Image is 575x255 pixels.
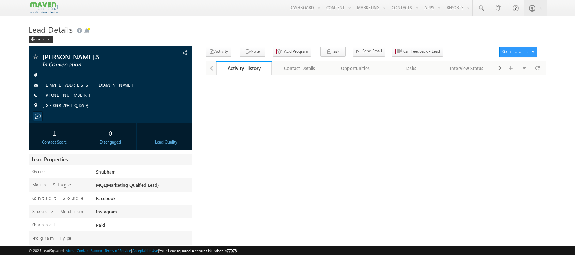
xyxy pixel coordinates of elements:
[87,139,135,145] div: Disengaged
[29,247,237,254] span: © 2025 LeadSquared | | | | |
[221,65,267,71] div: Activity History
[42,53,144,60] span: [PERSON_NAME].S
[87,126,135,139] div: 0
[94,182,192,191] div: MQL(Marketing Quaified Lead)
[66,248,76,253] a: About
[392,47,443,57] button: Call Feedback - Lead
[320,47,346,57] button: Task
[403,48,440,55] span: Call Feedback - Lead
[353,47,385,57] button: Send Email
[273,47,311,57] button: Add Program
[29,2,57,14] img: Custom Logo
[30,139,78,145] div: Contact Score
[32,222,60,228] label: Channel
[32,156,68,163] span: Lead Properties
[439,61,495,75] a: Interview Status
[32,208,83,214] label: Source Medium
[328,61,384,75] a: Opportunities
[499,47,537,57] button: Contact Actions
[132,248,158,253] a: Acceptable Use
[362,48,382,54] span: Send Email
[227,248,237,253] span: 77978
[445,64,489,72] div: Interview Status
[94,195,192,205] div: Facebook
[30,126,78,139] div: 1
[272,61,328,75] a: Contact Details
[32,235,73,241] label: Program Type
[42,102,92,109] span: [GEOGRAPHIC_DATA]
[502,48,531,55] div: Contact Actions
[42,82,137,88] a: [EMAIL_ADDRESS][DOMAIN_NAME]
[240,47,265,57] button: Note
[29,35,56,41] a: Back
[383,61,439,75] a: Tasks
[96,169,116,175] span: Shubham
[32,182,73,188] label: Main Stage
[29,36,53,43] div: Back
[142,126,190,139] div: --
[94,208,192,218] div: Instagram
[42,61,144,68] span: In Conversation
[32,168,48,175] label: Owner
[284,48,308,55] span: Add Program
[29,24,73,35] span: Lead Details
[333,64,377,72] div: Opportunities
[32,195,85,201] label: Contact Source
[277,64,322,72] div: Contact Details
[42,92,94,99] span: [PHONE_NUMBER]
[159,248,237,253] span: Your Leadsquared Account Number is
[206,47,231,57] button: Activity
[77,248,104,253] a: Contact Support
[105,248,131,253] a: Terms of Service
[216,61,272,75] a: Activity History
[142,139,190,145] div: Lead Quality
[94,222,192,231] div: Paid
[389,64,433,72] div: Tasks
